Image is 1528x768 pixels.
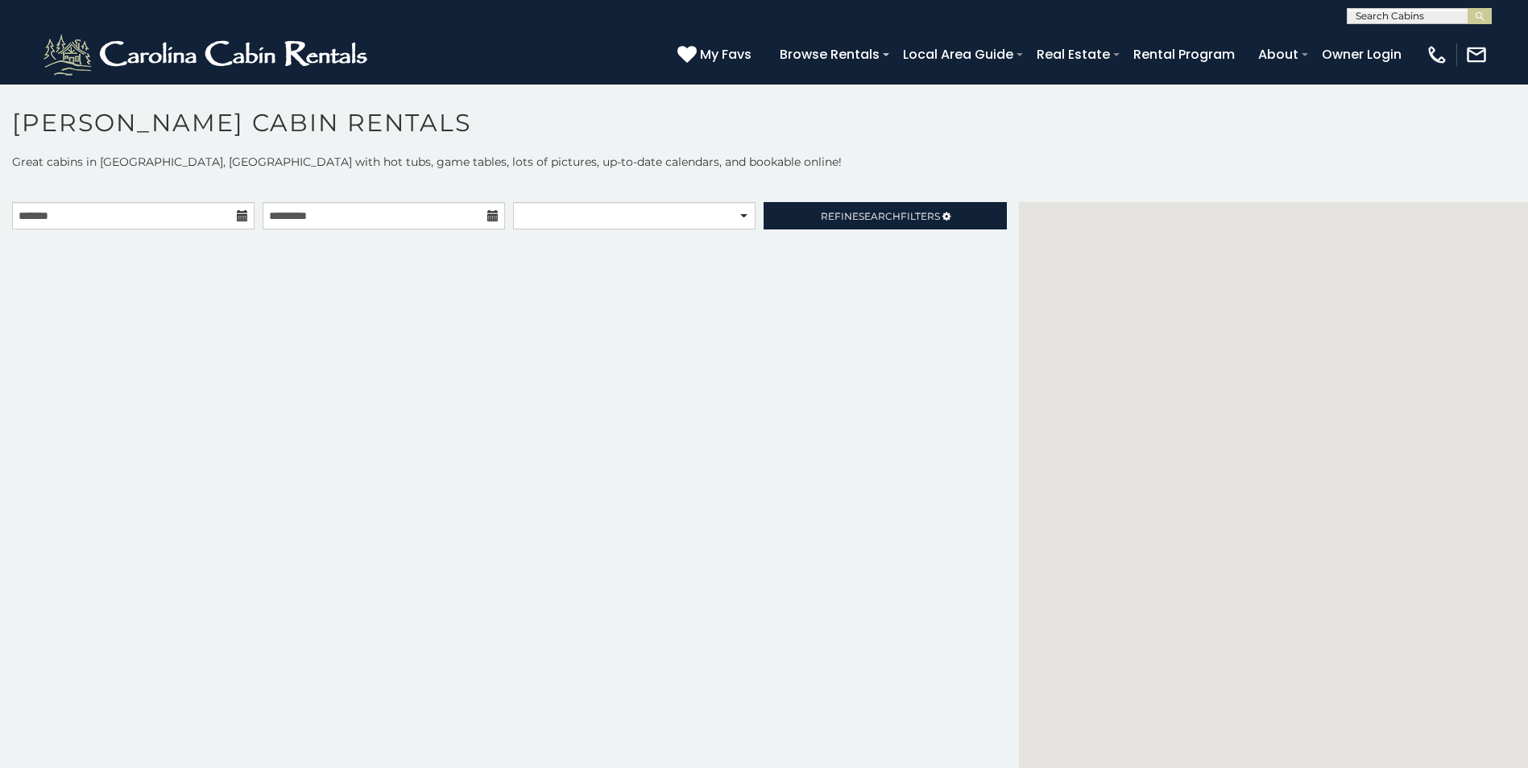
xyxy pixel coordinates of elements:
[772,40,888,68] a: Browse Rentals
[859,210,901,222] span: Search
[1125,40,1243,68] a: Rental Program
[677,44,756,65] a: My Favs
[1465,43,1488,66] img: mail-regular-white.png
[1314,40,1410,68] a: Owner Login
[700,44,752,64] span: My Favs
[1029,40,1118,68] a: Real Estate
[1250,40,1306,68] a: About
[764,202,1006,229] a: RefineSearchFilters
[40,31,375,79] img: White-1-2.png
[821,210,940,222] span: Refine Filters
[895,40,1021,68] a: Local Area Guide
[1426,43,1448,66] img: phone-regular-white.png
